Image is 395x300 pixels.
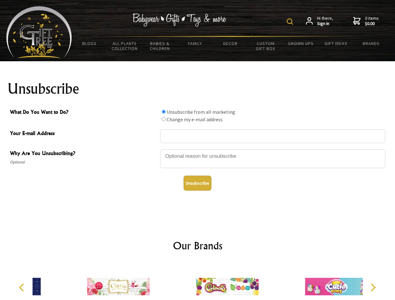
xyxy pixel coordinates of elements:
a: Hi there,Sign in [306,16,333,27]
input: What Do You Want to Do? [162,110,166,114]
h2: Our Brands [13,238,383,253]
input: Your E-mail Address [160,129,385,143]
span: Why Are You Unsubscribing? [10,149,157,158]
img: product search [287,18,293,25]
strong: $0.00 [365,21,379,27]
a: Gift Ideas [318,37,354,50]
strong: Sign in [317,21,333,27]
a: All Plants Collection [107,37,143,55]
label: Unsubscribe from all marketing [167,109,235,115]
img: Babyware - Gifts - Toys and more... [6,6,72,58]
a: Custom Gift Box [248,37,283,55]
button: Next [366,281,380,294]
button: Previous [16,281,29,294]
a: Family [178,37,213,50]
a: Babies & Children [142,37,178,55]
span: What Do You Want to Do? [10,108,157,117]
img: Babywear - Gifts - Toys & more [133,13,226,27]
span: Hi there, [317,16,333,27]
h1: Unsubscribe [8,81,388,96]
textarea: Why Are You Unsubscribing? [160,149,385,168]
a: Grown Ups [283,37,318,50]
a: Brands [354,37,389,50]
label: Change my e-mail address [167,116,223,122]
span: Your E-mail Address [10,129,157,138]
a: Decor [213,37,248,50]
input: What Do You Want to Do? [162,117,166,121]
a: 0 items$0.00 [353,16,379,27]
span: Optional [10,158,157,166]
span: 0 items [365,15,379,27]
a: BLOGS [72,37,107,50]
button: Unsubscribe [184,176,211,191]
